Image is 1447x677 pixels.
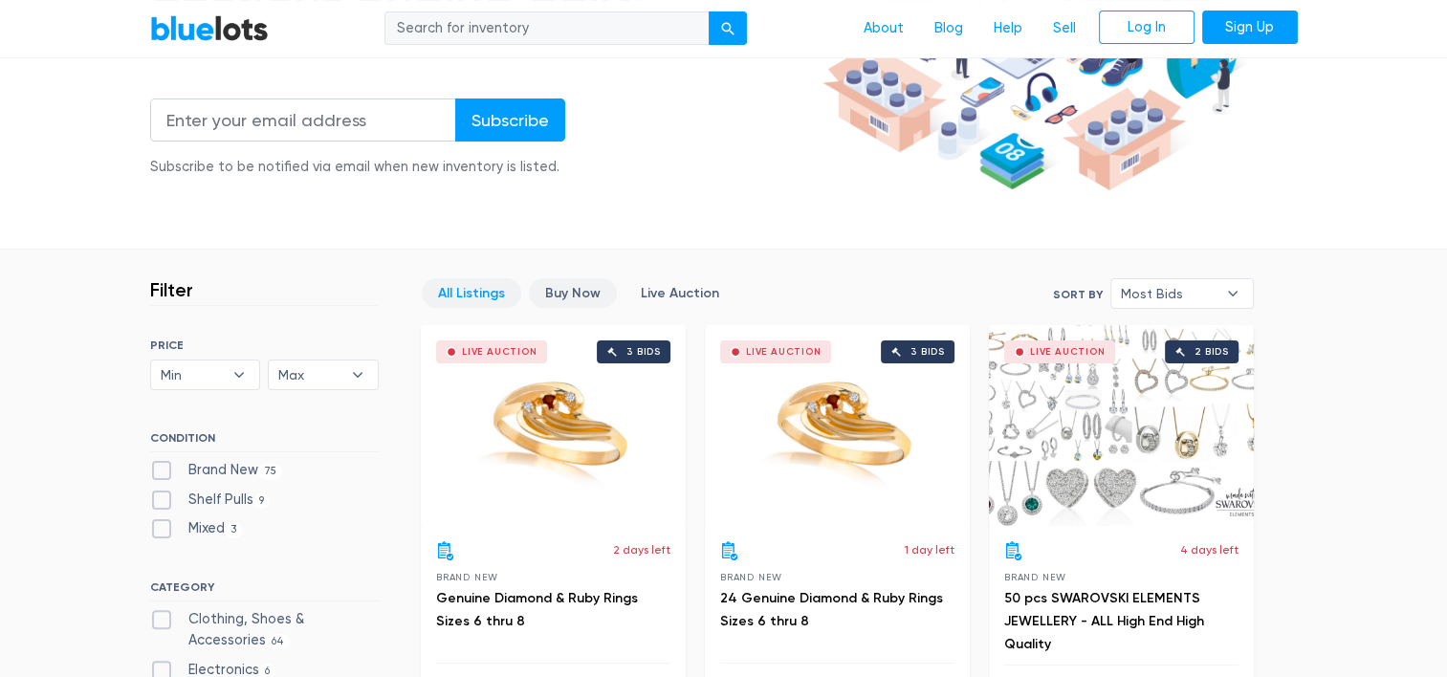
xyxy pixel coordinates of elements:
span: 75 [258,464,283,479]
b: ▾ [338,360,378,389]
h6: CONDITION [150,431,379,452]
a: Live Auction [625,278,735,308]
a: About [848,11,919,47]
a: Live Auction 3 bids [421,325,686,526]
div: Live Auction [462,347,537,357]
a: Help [978,11,1038,47]
div: Live Auction [1030,347,1106,357]
a: Blog [919,11,978,47]
a: Sell [1038,11,1091,47]
a: Live Auction 3 bids [705,325,970,526]
span: Brand New [436,572,498,582]
span: Brand New [720,572,782,582]
label: Brand New [150,460,283,481]
span: Brand New [1004,572,1066,582]
div: 3 bids [626,347,661,357]
p: 4 days left [1180,541,1239,558]
a: Genuine Diamond & Ruby Rings Sizes 6 thru 8 [436,590,638,629]
a: Log In [1099,11,1195,45]
input: Subscribe [455,98,565,142]
label: Mixed [150,518,243,539]
span: Min [161,360,224,389]
p: 1 day left [905,541,954,558]
a: Sign Up [1202,11,1298,45]
h3: Filter [150,278,193,301]
p: 2 days left [613,541,670,558]
div: Live Auction [746,347,822,357]
a: All Listings [422,278,521,308]
a: Buy Now [529,278,617,308]
a: 50 pcs SWAROVSKI ELEMENTS JEWELLERY - ALL High End High Quality [1004,590,1204,652]
a: BlueLots [150,14,269,42]
span: 64 [266,634,291,649]
div: 3 bids [910,347,945,357]
div: 2 bids [1195,347,1229,357]
a: 24 Genuine Diamond & Ruby Rings Sizes 6 thru 8 [720,590,943,629]
span: Most Bids [1121,279,1217,308]
label: Sort By [1053,286,1103,303]
label: Clothing, Shoes & Accessories [150,609,379,650]
input: Search for inventory [384,11,710,46]
div: Subscribe to be notified via email when new inventory is listed. [150,157,565,178]
span: 3 [225,523,243,538]
b: ▾ [219,360,259,389]
h6: PRICE [150,338,379,352]
label: Shelf Pulls [150,490,271,511]
span: 9 [253,493,271,509]
input: Enter your email address [150,98,456,142]
b: ▾ [1213,279,1253,308]
h6: CATEGORY [150,580,379,601]
a: Live Auction 2 bids [989,325,1254,526]
span: Max [278,360,341,389]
